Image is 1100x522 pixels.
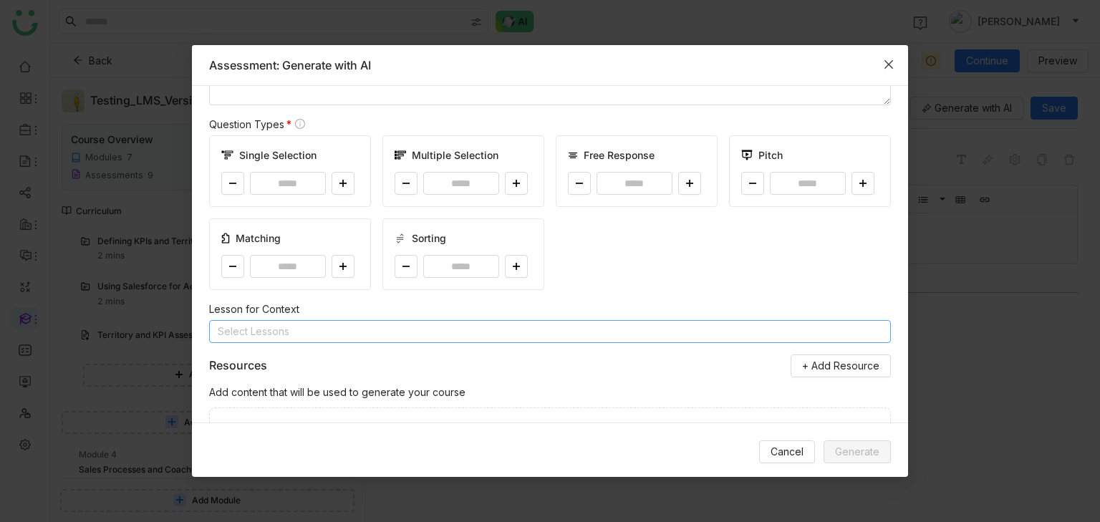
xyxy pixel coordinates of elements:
div: Assessment: Generate with AI [209,57,891,74]
span: Single Selection [239,148,317,163]
span: Pitch [758,148,783,163]
div: Add content that will be used to generate your course [209,385,891,400]
button: Cancel [759,440,815,463]
img: single_choice.svg [221,150,233,160]
span: + Add Resource [802,358,879,374]
button: + Add Resource [791,354,891,377]
span: Multiple Selection [412,148,498,163]
div: Resources [209,357,267,374]
span: Matching [236,231,281,246]
img: long_answer.svg [568,150,578,160]
div: Question Types [209,117,891,132]
div: Lesson for Context [209,301,891,317]
img: ordering_card.svg [395,233,406,244]
img: multiple_choice.svg [395,150,406,160]
span: Free Response [584,148,655,163]
img: pitch.svg [741,150,753,160]
img: matching_card.svg [221,233,230,243]
span: Cancel [771,444,804,460]
span: Sorting [412,231,446,246]
button: Close [869,45,908,84]
button: Generate [824,440,891,463]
